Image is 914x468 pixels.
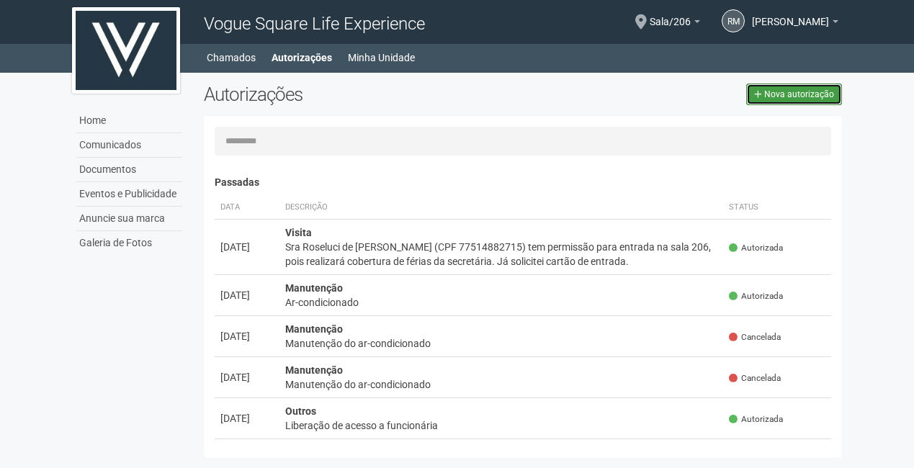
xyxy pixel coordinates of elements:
div: [DATE] [220,240,274,254]
strong: Visita [285,227,312,238]
strong: Manutenção [285,323,343,335]
span: RAFAEL MASSAO DA SILVA NAGATO [752,2,829,27]
span: Cancelada [729,372,781,384]
a: Galeria de Fotos [76,231,182,255]
a: Minha Unidade [348,48,415,68]
img: logo.jpg [72,7,180,94]
span: Vogue Square Life Experience [204,14,425,34]
span: Autorizada [729,290,783,302]
strong: Outros [285,446,316,458]
a: Eventos e Publicidade [76,182,182,207]
a: Sala/206 [650,18,700,30]
a: Home [76,109,182,133]
strong: Manutenção [285,364,343,376]
th: Descrição [279,196,724,220]
h2: Autorizações [204,84,512,105]
div: Manutenção do ar-condicionado [285,336,718,351]
div: [DATE] [220,329,274,343]
th: Status [723,196,831,220]
strong: Manutenção [285,282,343,294]
a: Comunicados [76,133,182,158]
a: [PERSON_NAME] [752,18,838,30]
a: Nova autorização [746,84,842,105]
span: Autorizada [729,413,783,426]
span: Cancelada [729,331,781,343]
a: Documentos [76,158,182,182]
div: Ar-condicionado [285,295,718,310]
div: Sra Roseluci de [PERSON_NAME] (CPF 77514882715) tem permissão para entrada na sala 206, pois real... [285,240,718,269]
strong: Outros [285,405,316,417]
div: [DATE] [220,370,274,384]
div: [DATE] [220,411,274,426]
div: Manutenção do ar-condicionado [285,377,718,392]
div: [DATE] [220,288,274,302]
a: Anuncie sua marca [76,207,182,231]
span: Autorizada [729,242,783,254]
a: RM [722,9,745,32]
th: Data [215,196,279,220]
a: Autorizações [272,48,332,68]
span: Sala/206 [650,2,691,27]
div: Liberação de acesso a funcionária [285,418,718,433]
h4: Passadas [215,177,832,188]
a: Chamados [207,48,256,68]
span: Nova autorização [764,89,834,99]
